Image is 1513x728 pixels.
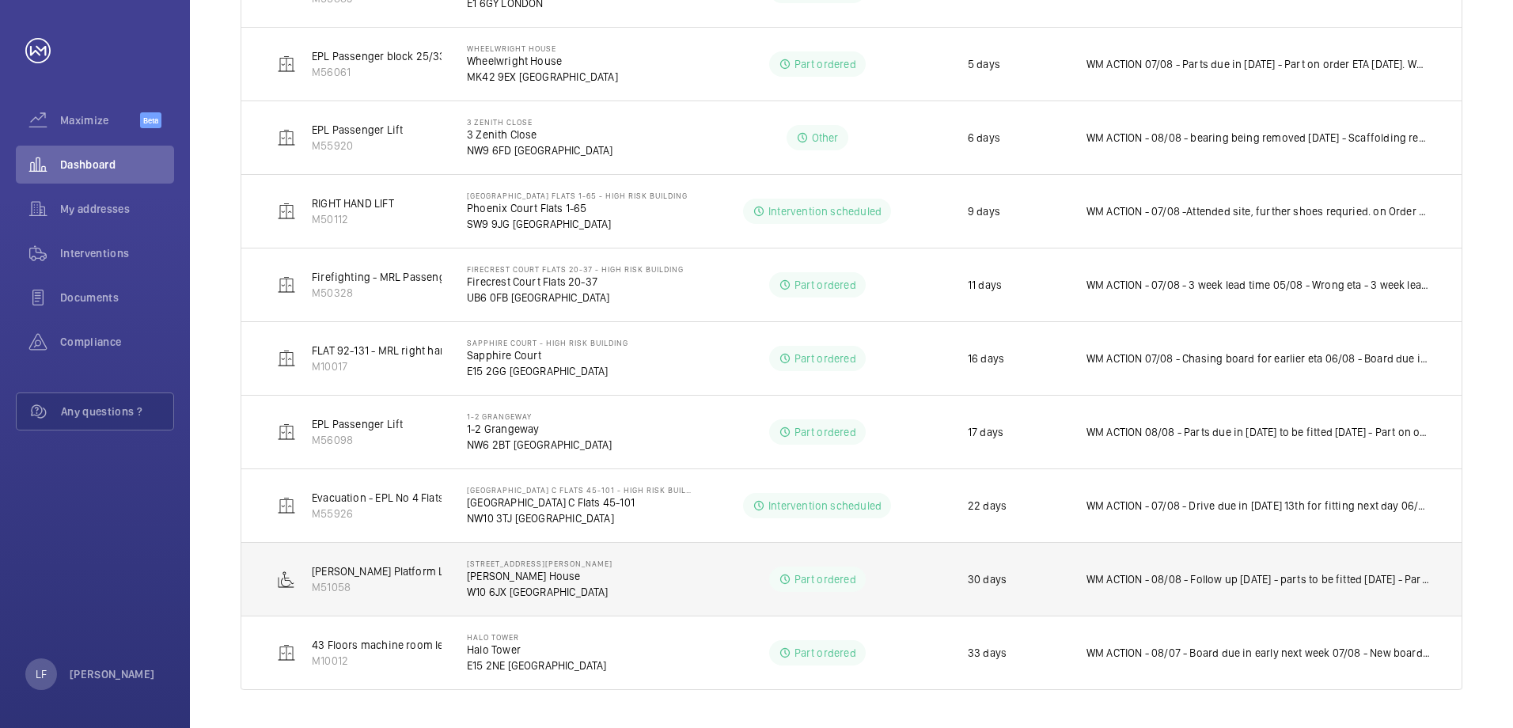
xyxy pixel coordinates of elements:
[467,584,612,600] p: W10 6JX [GEOGRAPHIC_DATA]
[968,424,1003,440] p: 17 days
[812,130,839,146] p: Other
[60,334,174,350] span: Compliance
[467,200,688,216] p: Phoenix Court Flats 1-65
[794,424,856,440] p: Part ordered
[968,351,1004,366] p: 16 days
[60,245,174,261] span: Interventions
[467,363,628,379] p: E15 2GG [GEOGRAPHIC_DATA]
[467,264,684,274] p: Firecrest Court Flats 20-37 - High Risk Building
[968,56,1000,72] p: 5 days
[36,666,47,682] p: LF
[968,645,1007,661] p: 33 days
[312,490,498,506] p: Evacuation - EPL No 4 Flats 45-101 R/h
[467,642,607,658] p: Halo Tower
[467,510,692,526] p: NW10 3TJ [GEOGRAPHIC_DATA]
[467,290,684,305] p: UB6 0FB [GEOGRAPHIC_DATA]
[467,191,688,200] p: [GEOGRAPHIC_DATA] Flats 1-65 - High Risk Building
[768,498,882,514] p: Intervention scheduled
[768,203,882,219] p: Intervention scheduled
[467,142,613,158] p: NW9 6FD [GEOGRAPHIC_DATA]
[968,130,1000,146] p: 6 days
[312,122,403,138] p: EPL Passenger Lift
[467,127,613,142] p: 3 Zenith Close
[1086,351,1430,366] p: WM ACTION 07/08 - Chasing board for earlier eta 06/08 - Board due in end of next week 04/08 - 2 w...
[61,404,173,419] span: Any questions ?
[467,495,692,510] p: [GEOGRAPHIC_DATA] C Flats 45-101
[312,563,455,579] p: [PERSON_NAME] Platform Lift
[277,275,296,294] img: elevator.svg
[312,64,446,80] p: M56061
[467,216,688,232] p: SW9 9JG [GEOGRAPHIC_DATA]
[312,416,403,432] p: EPL Passenger Lift
[794,56,856,72] p: Part ordered
[467,347,628,363] p: Sapphire Court
[467,117,613,127] p: 3 Zenith Close
[60,201,174,217] span: My addresses
[60,290,174,305] span: Documents
[467,421,612,437] p: 1-2 Grangeway
[277,423,296,442] img: elevator.svg
[312,358,529,374] p: M10017
[467,559,612,568] p: [STREET_ADDRESS][PERSON_NAME]
[312,48,446,64] p: EPL Passenger block 25/33
[1086,645,1430,661] p: WM ACTION - 08/07 - Board due in early next week 07/08 - New board required, Chasing urgent eta 0...
[312,579,455,595] p: M51058
[312,637,562,653] p: 43 Floors machine room less. Left hand fire fighter
[312,285,474,301] p: M50328
[277,496,296,515] img: elevator.svg
[277,643,296,662] img: elevator.svg
[1086,571,1430,587] p: WM ACTION - 08/08 - Follow up [DATE] - parts to be fitted [DATE] - Parts due in [DATE] - Gate loc...
[467,485,692,495] p: [GEOGRAPHIC_DATA] C Flats 45-101 - High Risk Building
[1086,130,1430,146] p: WM ACTION - 08/08 - bearing being removed [DATE] - Scaffolding required to remove, booked in for ...
[60,157,174,173] span: Dashboard
[1086,498,1430,514] p: WM ACTION - 07/08 - Drive due in [DATE] 13th for fitting next day 06/08 - Accepted and on order d...
[467,69,618,85] p: MK42 9EX [GEOGRAPHIC_DATA]
[1086,56,1430,72] p: WM ACTION 07/08 - Parts due in [DATE] - Part on order ETA [DATE]. WM ACTION 06/08 - Door operator...
[467,53,618,69] p: Wheelwright House
[794,351,856,366] p: Part ordered
[467,44,618,53] p: Wheelwright House
[1086,424,1430,440] p: WM ACTION 08/08 - Parts due in [DATE] to be fitted [DATE] - Part on order ETA [DATE] - Elle WM AC...
[312,211,394,227] p: M50112
[794,571,856,587] p: Part ordered
[467,632,607,642] p: Halo Tower
[467,338,628,347] p: Sapphire Court - High Risk Building
[312,343,529,358] p: FLAT 92-131 - MRL right hand side - 10 Floors
[312,653,562,669] p: M10012
[968,571,1007,587] p: 30 days
[277,55,296,74] img: elevator.svg
[277,202,296,221] img: elevator.svg
[1086,277,1430,293] p: WM ACTION - 07/08 - 3 week lead time 05/08 - Wrong eta - 3 week lead time, chasing for alternativ...
[968,277,1002,293] p: 11 days
[312,432,403,448] p: M56098
[312,195,394,211] p: RIGHT HAND LIFT
[277,128,296,147] img: elevator.svg
[794,277,856,293] p: Part ordered
[312,138,403,154] p: M55920
[794,645,856,661] p: Part ordered
[277,349,296,368] img: elevator.svg
[467,274,684,290] p: Firecrest Court Flats 20-37
[467,568,612,584] p: [PERSON_NAME] House
[467,658,607,673] p: E15 2NE [GEOGRAPHIC_DATA]
[467,437,612,453] p: NW6 2BT [GEOGRAPHIC_DATA]
[312,269,474,285] p: Firefighting - MRL Passenger Lift
[968,203,1000,219] p: 9 days
[140,112,161,128] span: Beta
[467,411,612,421] p: 1-2 Grangeway
[60,112,140,128] span: Maximize
[1086,203,1430,219] p: WM ACTION - 07/08 -Attended site, further shoes requried. on Order 3-5 days 06/08 - Return visit ...
[70,666,155,682] p: [PERSON_NAME]
[277,570,296,589] img: platform_lift.svg
[312,506,498,521] p: M55926
[968,498,1007,514] p: 22 days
